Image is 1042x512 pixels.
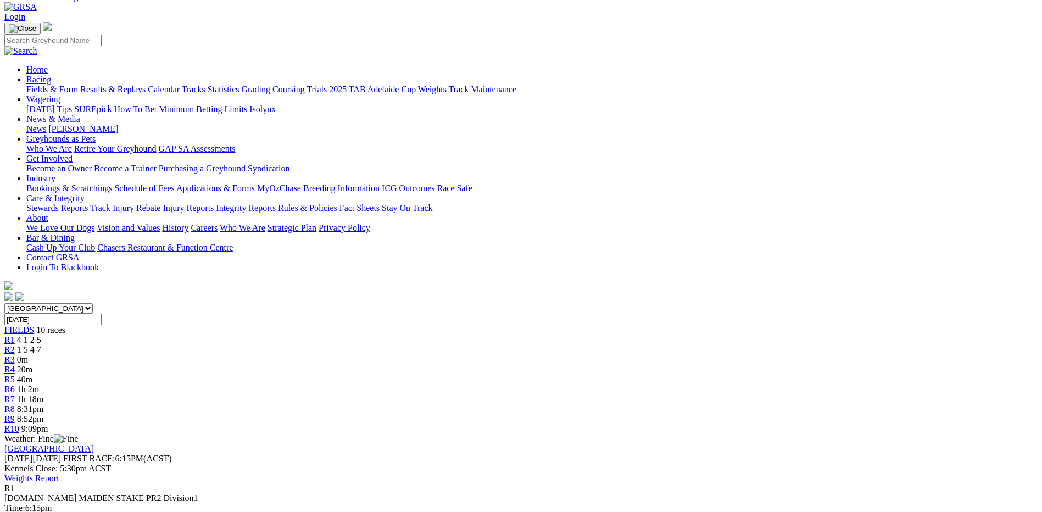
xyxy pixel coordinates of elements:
a: [DATE] Tips [26,104,72,114]
a: R2 [4,345,15,354]
input: Search [4,35,102,46]
img: Close [9,24,36,33]
a: Race Safe [437,183,472,193]
span: 1h 2m [17,385,39,394]
a: 2025 TAB Adelaide Cup [329,85,416,94]
div: About [26,223,1038,233]
span: FIRST RACE: [63,454,115,463]
a: Become a Trainer [94,164,157,173]
a: R3 [4,355,15,364]
a: Syndication [248,164,289,173]
div: Get Involved [26,164,1038,174]
a: Contact GRSA [26,253,79,262]
a: Become an Owner [26,164,92,173]
a: Racing [26,75,51,84]
a: Retire Your Greyhound [74,144,157,153]
img: logo-grsa-white.png [43,22,52,31]
a: Trials [307,85,327,94]
span: [DATE] [4,454,61,463]
a: About [26,213,48,222]
div: [DOMAIN_NAME] MAIDEN STAKE PR2 Division1 [4,493,1038,503]
a: Login To Blackbook [26,263,99,272]
a: Purchasing a Greyhound [159,164,246,173]
div: Greyhounds as Pets [26,144,1038,154]
a: Integrity Reports [216,203,276,213]
a: Isolynx [249,104,276,114]
a: Rules & Policies [278,203,337,213]
a: R5 [4,375,15,384]
a: Calendar [148,85,180,94]
a: R9 [4,414,15,424]
a: R10 [4,424,19,433]
div: Wagering [26,104,1038,114]
a: R4 [4,365,15,374]
a: Schedule of Fees [114,183,174,193]
a: Applications & Forms [176,183,255,193]
a: Results & Replays [80,85,146,94]
img: GRSA [4,2,37,12]
div: Kennels Close: 5:30pm ACST [4,464,1038,474]
img: Fine [54,434,78,444]
a: Track Injury Rebate [90,203,160,213]
a: News & Media [26,114,80,124]
div: Bar & Dining [26,243,1038,253]
img: Search [4,46,37,56]
div: News & Media [26,124,1038,134]
span: 10 races [36,325,65,335]
a: Fact Sheets [339,203,380,213]
a: GAP SA Assessments [159,144,236,153]
a: Tracks [182,85,205,94]
a: Minimum Betting Limits [159,104,247,114]
a: ICG Outcomes [382,183,434,193]
span: 1h 18m [17,394,43,404]
a: R8 [4,404,15,414]
a: [PERSON_NAME] [48,124,118,133]
a: R6 [4,385,15,394]
a: Home [26,65,48,74]
span: R1 [4,483,15,493]
a: Coursing [272,85,305,94]
span: R7 [4,394,15,404]
a: Cash Up Your Club [26,243,95,252]
a: R1 [4,335,15,344]
a: SUREpick [74,104,112,114]
a: Vision and Values [97,223,160,232]
a: Track Maintenance [449,85,516,94]
span: 4 1 2 5 [17,335,41,344]
div: Industry [26,183,1038,193]
a: MyOzChase [257,183,301,193]
img: facebook.svg [4,292,13,301]
a: Who We Are [220,223,265,232]
a: FIELDS [4,325,34,335]
a: Industry [26,174,55,183]
button: Toggle navigation [4,23,41,35]
img: twitter.svg [15,292,24,301]
span: 6:15PM(ACST) [63,454,172,463]
a: Careers [191,223,218,232]
a: Who We Are [26,144,72,153]
a: Weights Report [4,474,59,483]
a: Chasers Restaurant & Function Centre [97,243,233,252]
a: Fields & Form [26,85,78,94]
a: History [162,223,188,232]
span: 1 5 4 7 [17,345,41,354]
a: Bar & Dining [26,233,75,242]
a: Login [4,12,25,21]
a: Stay On Track [382,203,432,213]
span: Weather: Fine [4,434,78,443]
a: We Love Our Dogs [26,223,94,232]
span: 8:52pm [17,414,44,424]
img: logo-grsa-white.png [4,281,13,290]
a: Injury Reports [163,203,214,213]
a: Statistics [208,85,239,94]
a: How To Bet [114,104,157,114]
a: Wagering [26,94,60,104]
